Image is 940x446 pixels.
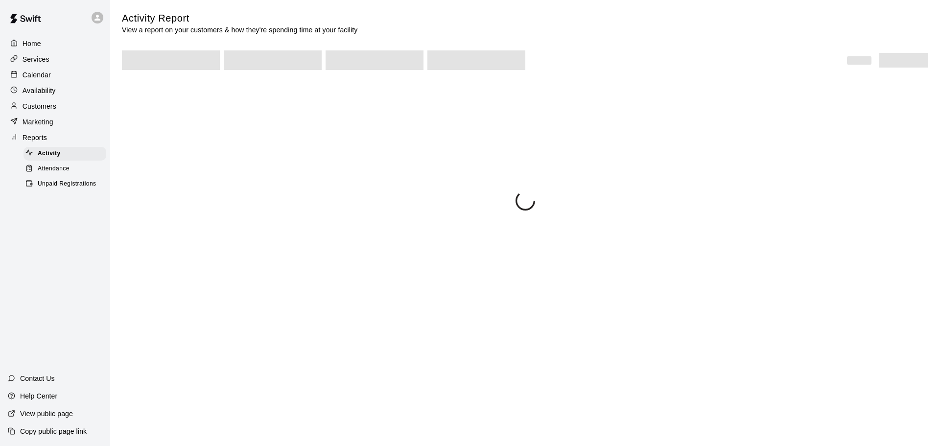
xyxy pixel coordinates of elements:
p: Home [23,39,41,48]
span: Activity [38,149,61,159]
h5: Activity Report [122,12,357,25]
p: Help Center [20,391,57,401]
p: Reports [23,133,47,142]
div: Activity [23,147,106,161]
a: Attendance [23,161,110,176]
p: View a report on your customers & how they're spending time at your facility [122,25,357,35]
a: Calendar [8,68,102,82]
p: Services [23,54,49,64]
a: Reports [8,130,102,145]
p: View public page [20,409,73,419]
span: Attendance [38,164,70,174]
p: Contact Us [20,374,55,383]
div: Unpaid Registrations [23,177,106,191]
a: Home [8,36,102,51]
p: Customers [23,101,56,111]
a: Unpaid Registrations [23,177,110,192]
p: Marketing [23,117,53,127]
p: Availability [23,86,56,95]
a: Customers [8,99,102,114]
span: Unpaid Registrations [38,179,96,189]
p: Calendar [23,70,51,80]
div: Attendance [23,162,106,176]
a: Availability [8,83,102,98]
p: Copy public page link [20,426,87,436]
a: Activity [23,146,110,161]
a: Marketing [8,115,102,129]
a: Services [8,52,102,67]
